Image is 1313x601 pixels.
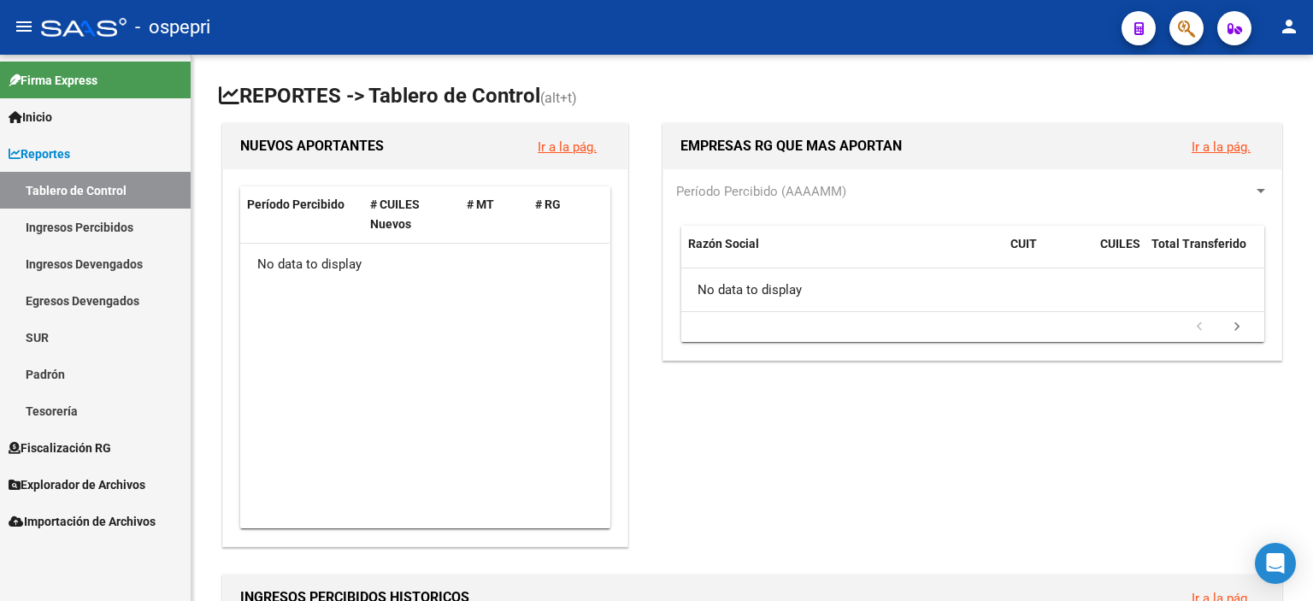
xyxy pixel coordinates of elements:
span: Reportes [9,144,70,163]
span: Fiscalización RG [9,439,111,457]
a: go to next page [1221,318,1253,337]
h1: REPORTES -> Tablero de Control [219,82,1286,112]
datatable-header-cell: Total Transferido [1145,226,1264,282]
span: # RG [535,197,561,211]
span: Firma Express [9,71,97,90]
datatable-header-cell: # MT [460,186,528,243]
span: Inicio [9,108,52,127]
span: Total Transferido [1151,237,1246,250]
span: (alt+t) [540,90,577,106]
mat-icon: person [1279,16,1299,37]
button: Ir a la pág. [524,131,610,162]
span: # CUILES Nuevos [370,197,420,231]
datatable-header-cell: CUIT [1004,226,1093,282]
button: Ir a la pág. [1178,131,1264,162]
mat-icon: menu [14,16,34,37]
a: Ir a la pág. [538,139,597,155]
span: CUIT [1010,237,1037,250]
span: - ospepri [135,9,210,46]
span: CUILES [1100,237,1140,250]
a: Ir a la pág. [1192,139,1251,155]
a: go to previous page [1183,318,1216,337]
span: EMPRESAS RG QUE MAS APORTAN [680,138,902,154]
datatable-header-cell: Período Percibido [240,186,363,243]
span: Razón Social [688,237,759,250]
datatable-header-cell: # CUILES Nuevos [363,186,461,243]
span: # MT [467,197,494,211]
span: Período Percibido [247,197,344,211]
div: No data to display [681,268,1264,311]
span: Explorador de Archivos [9,475,145,494]
span: NUEVOS APORTANTES [240,138,384,154]
div: Open Intercom Messenger [1255,543,1296,584]
span: Importación de Archivos [9,512,156,531]
datatable-header-cell: Razón Social [681,226,1004,282]
span: Período Percibido (AAAAMM) [676,184,846,199]
datatable-header-cell: CUILES [1093,226,1145,282]
div: No data to display [240,244,609,286]
datatable-header-cell: # RG [528,186,597,243]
